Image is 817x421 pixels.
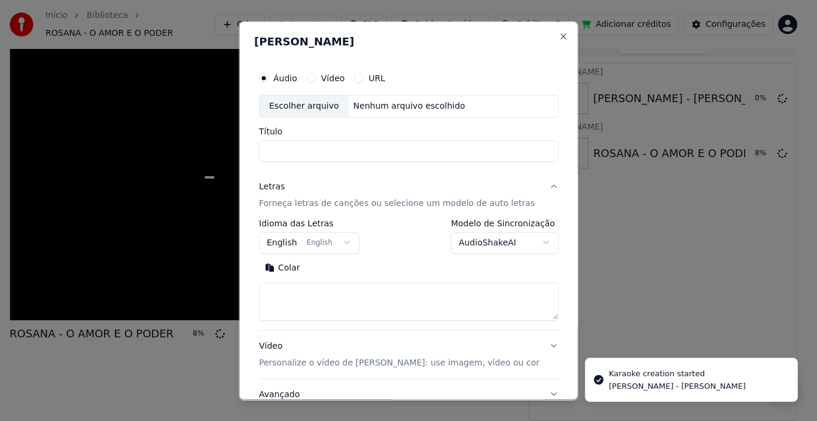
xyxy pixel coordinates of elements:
[368,73,385,82] label: URL
[259,219,559,330] div: LetrasForneça letras de canções ou selecione um modelo de auto letras
[348,100,470,112] div: Nenhum arquivo escolhido
[259,258,306,277] button: Colar
[259,219,359,227] label: Idioma das Letras
[259,340,539,368] div: Vídeo
[259,197,535,209] p: Forneça letras de canções ou selecione um modelo de auto letras
[259,330,559,378] button: VídeoPersonalize o vídeo de [PERSON_NAME]: use imagem, vídeo ou cor
[259,127,559,135] label: Título
[273,73,297,82] label: Áudio
[259,171,559,219] button: LetrasForneça letras de canções ou selecione um modelo de auto letras
[321,73,345,82] label: Vídeo
[260,95,349,116] div: Escolher arquivo
[259,379,559,410] button: Avançado
[259,180,285,192] div: Letras
[254,36,563,47] h2: [PERSON_NAME]
[259,357,539,368] p: Personalize o vídeo de [PERSON_NAME]: use imagem, vídeo ou cor
[450,219,558,227] label: Modelo de Sincronização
